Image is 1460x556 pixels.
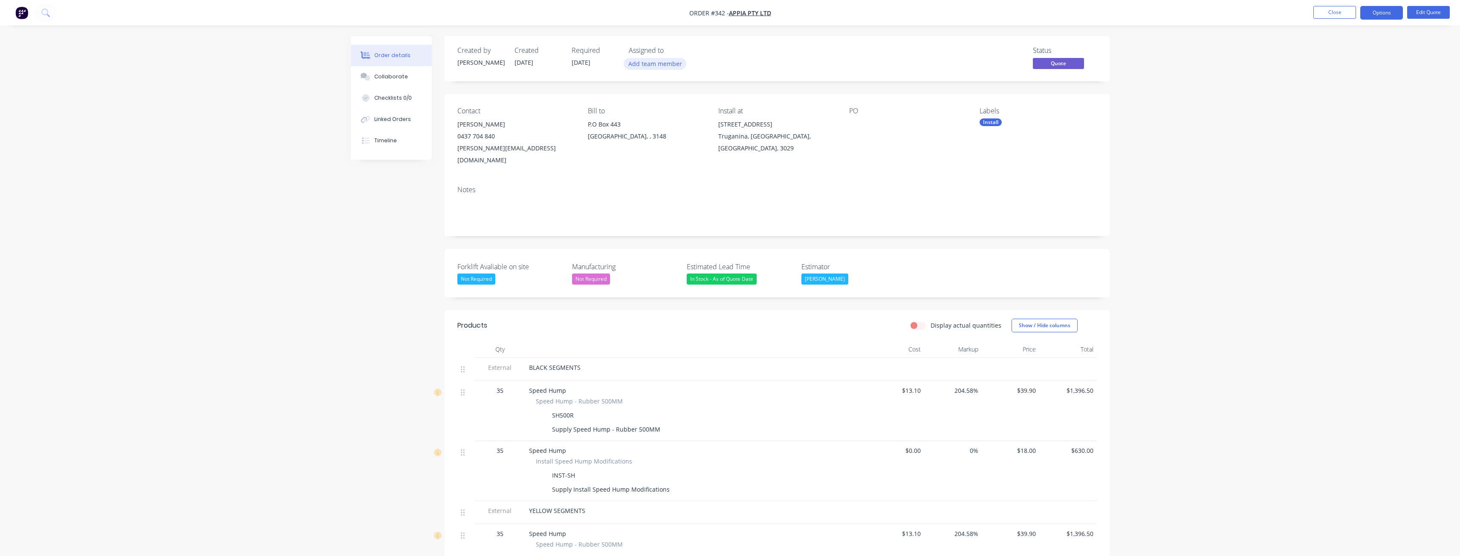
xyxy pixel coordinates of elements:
[729,9,771,17] a: Appia Pty Ltd
[980,107,1096,115] div: Labels
[497,529,503,538] span: 35
[351,130,432,151] button: Timeline
[867,341,924,358] div: Cost
[497,386,503,395] span: 35
[870,386,921,395] span: $13.10
[985,529,1036,538] span: $39.90
[1033,58,1084,69] span: Quote
[536,397,623,406] span: Speed Hump - Rubber 500MM
[549,483,673,496] div: Supply Install Speed Hump Modifications
[1033,58,1084,71] button: Quote
[457,186,1097,194] div: Notes
[985,446,1036,455] span: $18.00
[985,386,1036,395] span: $39.90
[718,130,835,154] div: Truganina, [GEOGRAPHIC_DATA], [GEOGRAPHIC_DATA], 3029
[529,447,566,455] span: Speed Hump
[351,109,432,130] button: Linked Orders
[931,321,1001,330] label: Display actual quantities
[629,58,687,69] button: Add team member
[549,423,664,435] div: Supply Speed Hump - Rubber 500MM
[588,118,705,130] div: P.O Box 443
[515,58,533,66] span: [DATE]
[687,262,793,272] label: Estimated Lead Time
[1407,6,1450,19] button: Edit Quote
[457,262,564,272] label: Forklift Avaliable on site
[549,469,578,481] div: INST-SH
[928,529,978,538] span: 204.58%
[374,115,411,123] div: Linked Orders
[515,46,561,55] div: Created
[374,137,397,144] div: Timeline
[457,130,574,142] div: 0437 704 840
[1043,386,1093,395] span: $1,396.50
[457,320,487,331] div: Products
[1313,6,1356,19] button: Close
[457,118,574,166] div: [PERSON_NAME]0437 704 840[PERSON_NAME][EMAIL_ADDRESS][DOMAIN_NAME]
[529,363,581,372] span: BLACK SEGMENTS
[474,341,526,358] div: Qty
[457,46,504,55] div: Created by
[529,386,566,395] span: Speed Hump
[849,107,966,115] div: PO
[457,58,504,67] div: [PERSON_NAME]
[1360,6,1403,20] button: Options
[374,94,412,102] div: Checklists 0/0
[870,529,921,538] span: $13.10
[1043,446,1093,455] span: $630.00
[529,530,566,538] span: Speed Hump
[588,118,705,146] div: P.O Box 443[GEOGRAPHIC_DATA], , 3148
[588,130,705,142] div: [GEOGRAPHIC_DATA], , 3148
[549,409,577,421] div: SH500R
[980,118,1002,126] div: Install
[1012,319,1078,332] button: Show / Hide columns
[928,446,978,455] span: 0%
[1039,341,1097,358] div: Total
[928,386,978,395] span: 204.58%
[374,73,408,81] div: Collaborate
[572,58,590,66] span: [DATE]
[624,58,686,69] button: Add team member
[801,274,848,285] div: [PERSON_NAME]
[536,457,632,466] span: Install Speed Hump Modifications
[588,107,705,115] div: Bill to
[536,540,623,549] span: Speed Hump - Rubber 500MM
[629,46,714,55] div: Assigned to
[374,52,411,59] div: Order details
[982,341,1039,358] div: Price
[351,87,432,109] button: Checklists 0/0
[689,9,729,17] span: Order #342 -
[478,506,522,515] span: External
[351,66,432,87] button: Collaborate
[718,118,835,130] div: [STREET_ADDRESS]
[497,446,503,455] span: 35
[457,274,495,285] div: Not Required
[15,6,28,19] img: Factory
[1043,529,1093,538] span: $1,396.50
[924,341,982,358] div: Markup
[870,446,921,455] span: $0.00
[801,262,908,272] label: Estimator
[351,45,432,66] button: Order details
[572,262,679,272] label: Manufacturing
[687,274,757,285] div: In Stock - As of Quote Date
[529,507,585,515] span: YELLOW SEGMENTS
[478,363,522,372] span: External
[572,46,619,55] div: Required
[457,118,574,130] div: [PERSON_NAME]
[457,142,574,166] div: [PERSON_NAME][EMAIL_ADDRESS][DOMAIN_NAME]
[1033,46,1097,55] div: Status
[718,107,835,115] div: Install at
[718,118,835,154] div: [STREET_ADDRESS]Truganina, [GEOGRAPHIC_DATA], [GEOGRAPHIC_DATA], 3029
[572,274,610,285] div: Not Required
[457,107,574,115] div: Contact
